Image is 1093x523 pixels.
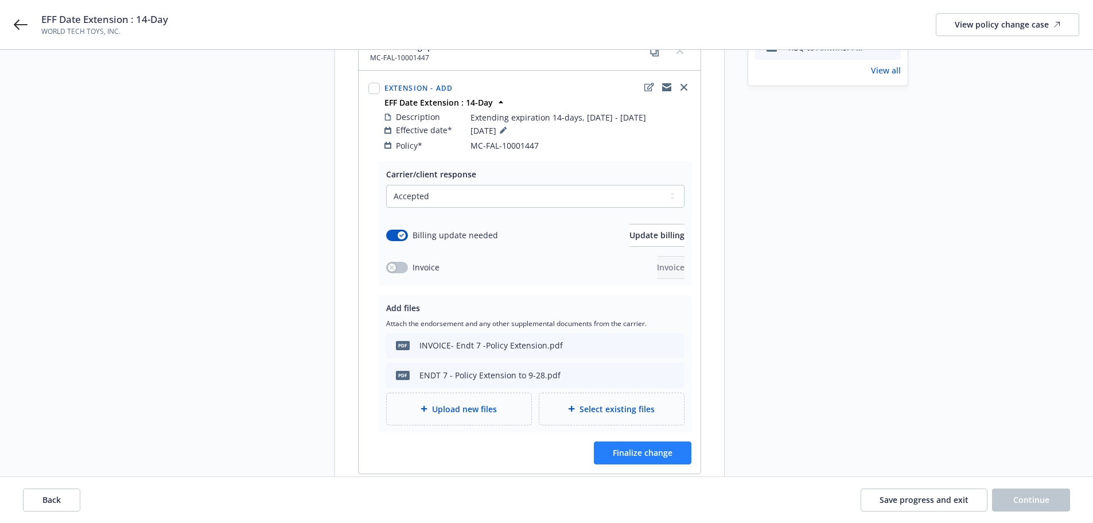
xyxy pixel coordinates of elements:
span: pdf [396,371,410,379]
button: Finalize change [594,441,691,464]
a: View all [871,64,901,76]
button: collapse content [671,42,689,61]
div: View policy change case [955,14,1060,36]
span: Upload new files [432,403,497,415]
div: Select existing files [539,393,684,425]
span: Save progress and exit [880,494,968,505]
button: Save progress and exit [861,489,987,512]
span: Attach the endorsement and any other supplemental documents from the carrier. [386,319,684,328]
span: pdf [396,341,410,350]
a: copyLogging [660,80,674,94]
span: Add files [386,303,420,313]
div: ENDT 7 - Policy Extension to 9-28.pdf [419,369,561,381]
span: Extending expiration 14-days, [DATE] - [DATE] [470,111,646,123]
div: Upload new files [386,393,532,425]
button: Back [23,489,80,512]
span: Update billing [629,230,684,241]
strong: EFF Date Extension : 14-Day [384,97,493,108]
a: copy [648,45,662,59]
span: [DATE] [470,123,510,137]
button: Invoice [657,256,684,279]
span: Billing update needed [413,229,498,241]
span: Continue [1013,494,1049,505]
span: Select existing files [579,403,655,415]
a: View policy change case [936,13,1079,36]
button: Update billing [629,224,684,247]
span: Back [42,494,61,505]
span: Finalize change [613,447,672,458]
a: close [677,80,691,94]
span: Effective date* [396,124,452,136]
span: Invoice [657,262,684,273]
button: Continue [992,489,1070,512]
span: WORLD TECH TOYS, INC. [41,26,168,37]
a: edit [643,80,656,94]
span: Invoice [413,261,439,273]
span: Extension - Add [384,83,453,93]
span: Carrier/client response [386,169,476,180]
span: Description [396,111,440,123]
span: Policy* [396,140,422,152]
span: MC-FAL-10001447 [370,53,441,63]
span: EFF Date Extension : 14-Day [41,13,168,26]
div: Stock ThroughputMC-FAL-10001447copycollapse content [359,34,701,71]
span: MC-FAL-10001447 [470,140,539,152]
div: INVOICE- Endt 7 -Policy Extension.pdf [419,339,563,351]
